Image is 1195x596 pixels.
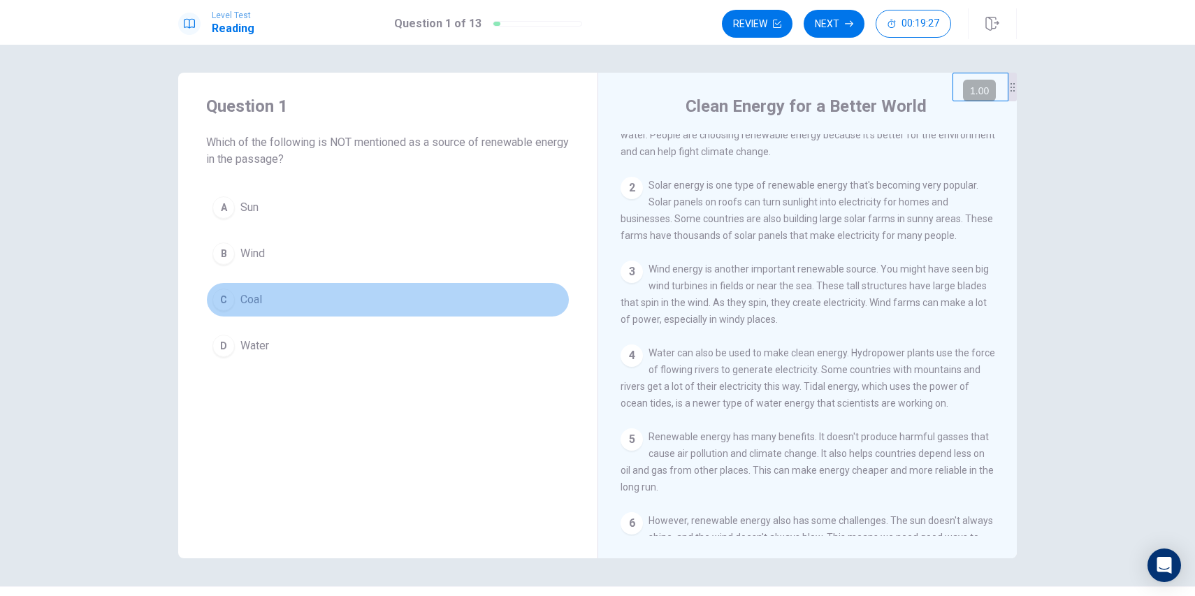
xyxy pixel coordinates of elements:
span: Wind [240,245,265,262]
h4: Clean Energy for a Better World [686,95,927,117]
span: However, renewable energy also has some challenges. The sun doesn't always shine, and the wind do... [621,515,993,576]
span: Level Test [212,10,254,20]
button: ASun [206,190,570,225]
h4: Question 1 [206,95,570,117]
div: 5 [621,428,643,451]
div: C [212,289,235,311]
span: Sun [240,199,259,216]
span: Coal [240,291,262,308]
button: CCoal [206,282,570,317]
span: Water can also be used to make clean energy. Hydropower plants use the force of flowing rivers to... [621,347,995,409]
div: A [212,196,235,219]
span: Renewable energy has many benefits. It doesn't produce harmful gasses that cause air pollution an... [621,431,994,493]
h1: Question 1 of 13 [394,15,481,32]
div: 3 [621,261,643,283]
span: Wind energy is another important renewable source. You might have seen big wind turbines in field... [621,263,989,325]
div: Open Intercom Messenger [1147,548,1181,582]
button: Review [722,10,792,38]
button: Next [804,10,864,38]
button: BWind [206,236,570,271]
button: 00:19:27 [876,10,951,38]
span: 00:19:27 [901,18,939,29]
div: 6 [621,512,643,535]
div: D [212,335,235,357]
div: 2 [621,177,643,199]
span: Which of the following is NOT mentioned as a source of renewable energy in the passage? [206,134,570,168]
span: Solar energy is one type of renewable energy that's becoming very popular. Solar panels on roofs ... [621,180,993,241]
div: B [212,242,235,265]
h1: Reading [212,20,254,37]
button: DWater [206,328,570,363]
span: Water [240,337,269,354]
div: 4 [621,344,643,367]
